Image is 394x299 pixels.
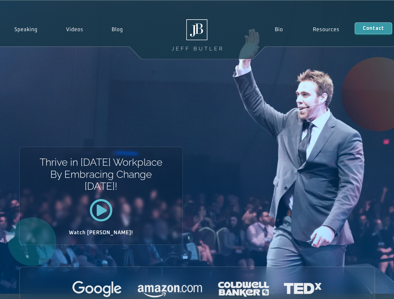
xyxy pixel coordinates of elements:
a: Blog [97,22,137,37]
span: Contact [363,26,384,31]
a: Videos [52,22,98,37]
a: Contact [355,22,392,34]
a: Resources [298,22,355,37]
h1: Thrive in [DATE] Workplace By Embracing Change [DATE]! [39,156,163,192]
h2: Watch [PERSON_NAME]! [41,230,161,235]
nav: Menu [260,22,354,37]
a: Bio [260,22,298,37]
